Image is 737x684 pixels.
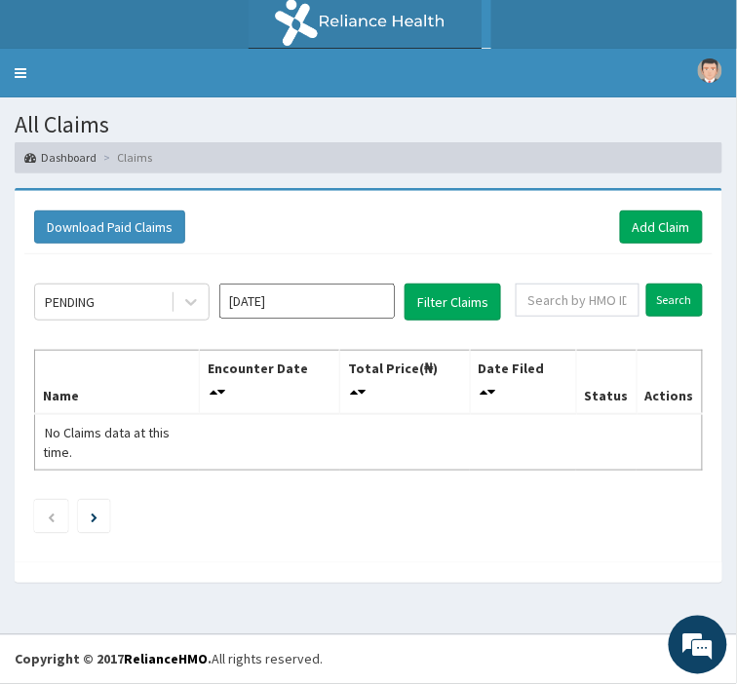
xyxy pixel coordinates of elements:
[34,210,185,244] button: Download Paid Claims
[35,350,200,414] th: Name
[340,350,470,414] th: Total Price(₦)
[15,112,722,137] h1: All Claims
[219,284,395,319] input: Select Month and Year
[43,424,170,461] span: No Claims data at this time.
[199,350,339,414] th: Encounter Date
[405,284,501,321] button: Filter Claims
[91,508,97,525] a: Next page
[98,149,152,166] li: Claims
[47,508,56,525] a: Previous page
[10,468,371,536] textarea: Type your message and hit 'Enter'
[698,58,722,83] img: User Image
[646,284,703,317] input: Search
[124,651,208,668] a: RelianceHMO
[620,210,703,244] a: Add Claim
[36,97,79,146] img: d_794563401_company_1708531726252_794563401
[470,350,576,414] th: Date Filed
[637,350,702,414] th: Actions
[15,651,212,668] strong: Copyright © 2017 .
[516,284,640,317] input: Search by HMO ID
[45,292,95,312] div: PENDING
[576,350,637,414] th: Status
[101,109,328,134] div: Chat with us now
[24,149,97,166] a: Dashboard
[113,213,269,410] span: We're online!
[320,10,367,57] div: Minimize live chat window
